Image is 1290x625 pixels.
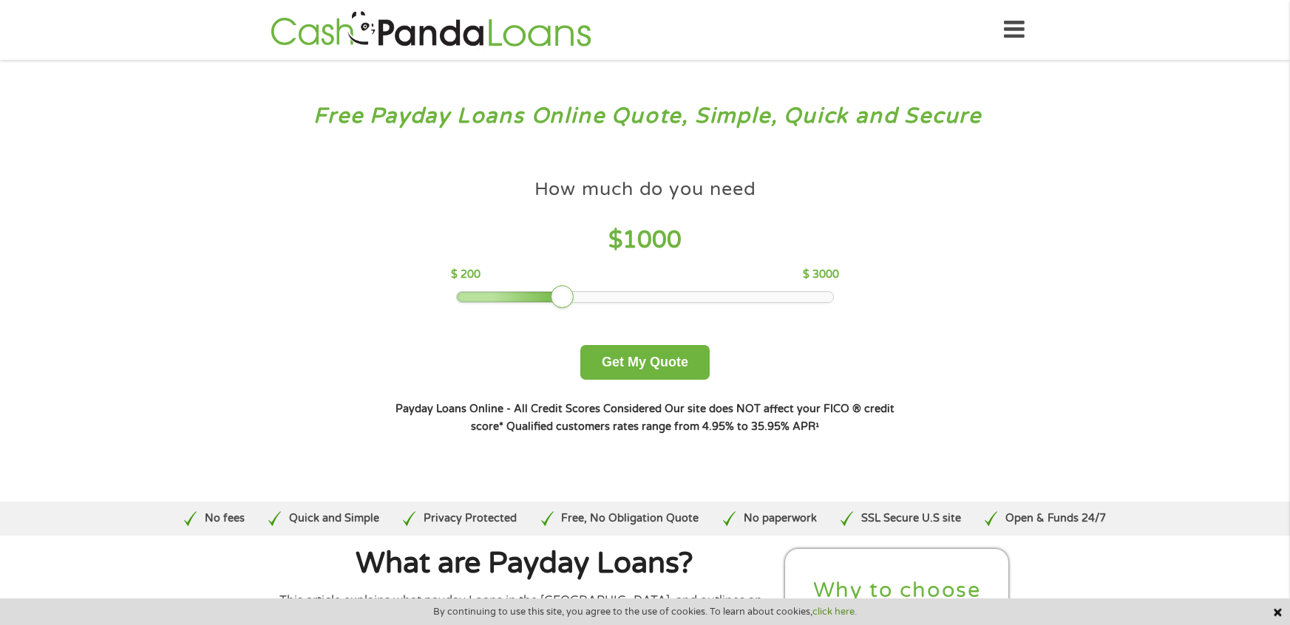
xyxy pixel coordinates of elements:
h4: How much do you need [534,177,756,202]
button: Get My Quote [580,345,710,380]
p: Free, No Obligation Quote [561,510,699,527]
h3: Free Payday Loans Online Quote, Simple, Quick and Secure [43,103,1248,130]
img: GetLoanNow Logo [266,9,596,51]
p: Quick and Simple [289,510,379,527]
h4: $ [451,225,839,256]
strong: Payday Loans Online - All Credit Scores Considered [396,403,662,415]
span: 1000 [622,226,682,254]
h2: Why to choose [798,577,997,604]
p: No fees [205,510,245,527]
p: Open & Funds 24/7 [1005,510,1106,527]
span: By continuing to use this site, you agree to the use of cookies. To learn about cookies, [433,607,857,617]
p: No paperwork [744,510,817,527]
a: click here. [812,606,857,618]
strong: Our site does NOT affect your FICO ® credit score* [471,403,894,433]
p: Privacy Protected [424,510,517,527]
p: $ 3000 [803,267,839,283]
p: $ 200 [451,267,481,283]
h1: What are Payday Loans? [279,549,770,578]
p: SSL Secure U.S site [861,510,961,527]
strong: Qualified customers rates range from 4.95% to 35.95% APR¹ [506,420,819,433]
